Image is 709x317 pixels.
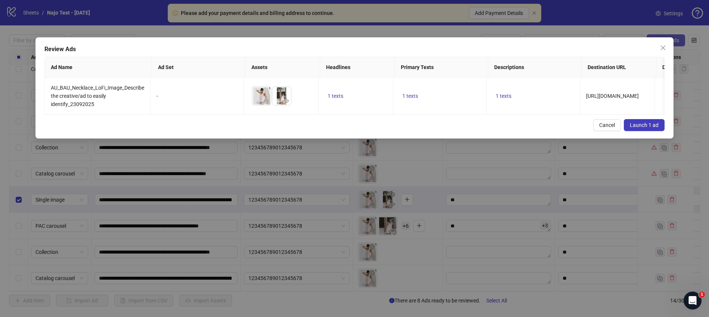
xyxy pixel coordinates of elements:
[582,57,656,78] th: Destination URL
[399,91,421,100] button: 1 texts
[262,96,271,105] button: Preview
[657,42,669,54] button: Close
[264,98,269,103] span: eye
[252,87,271,105] img: Asset 1
[699,292,705,298] span: 1
[493,91,514,100] button: 1 texts
[624,119,665,131] button: Launch 1 ad
[157,92,238,100] div: -
[320,57,395,78] th: Headlines
[152,57,245,78] th: Ad Set
[328,93,343,99] span: 1 texts
[44,45,665,54] div: Review Ads
[325,91,346,100] button: 1 texts
[284,98,289,103] span: eye
[488,57,582,78] th: Descriptions
[402,93,418,99] span: 1 texts
[282,96,291,105] button: Preview
[51,85,144,107] span: AU_BAU_Necklace_LoFi_Image_Describe the creative/ad to easily identify_23092025
[586,93,639,99] span: [URL][DOMAIN_NAME]
[660,45,666,51] span: close
[395,57,488,78] th: Primary Texts
[45,57,152,78] th: Ad Name
[496,93,511,99] span: 1 texts
[245,57,320,78] th: Assets
[272,87,291,105] img: Asset 2
[593,119,621,131] button: Cancel
[630,122,659,128] span: Launch 1 ad
[684,292,702,310] iframe: Intercom live chat
[599,122,615,128] span: Cancel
